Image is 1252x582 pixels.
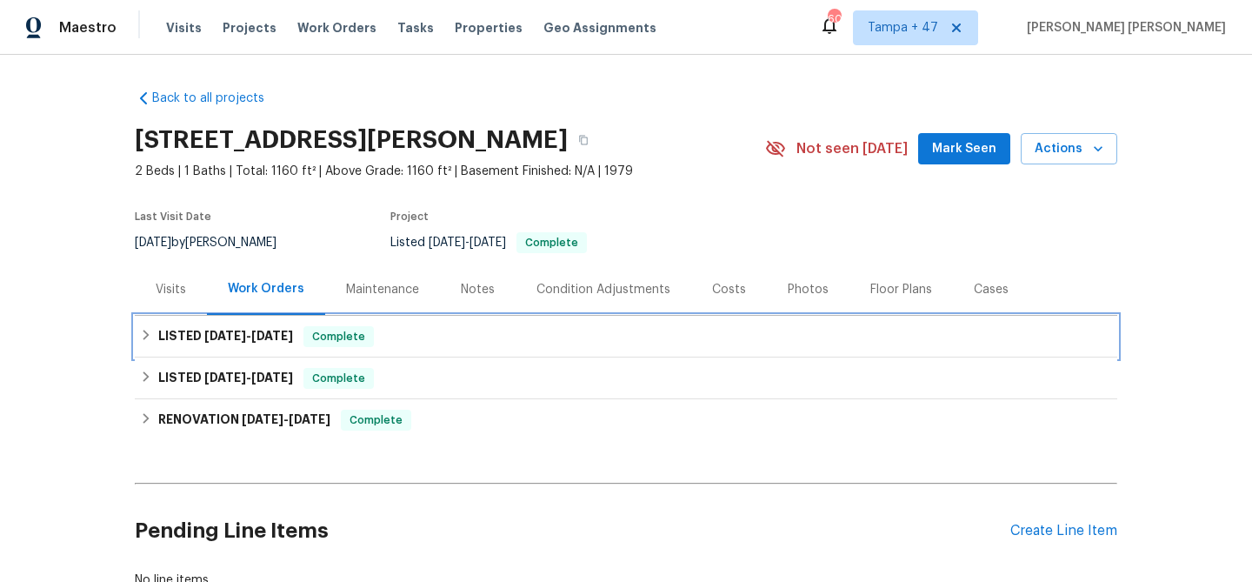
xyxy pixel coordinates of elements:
[135,316,1117,358] div: LISTED [DATE]-[DATE]Complete
[1035,138,1103,160] span: Actions
[870,281,932,298] div: Floor Plans
[918,133,1010,165] button: Mark Seen
[158,410,330,431] h6: RENOVATION
[242,413,330,425] span: -
[297,19,376,37] span: Work Orders
[135,90,302,107] a: Back to all projects
[289,413,330,425] span: [DATE]
[59,19,117,37] span: Maestro
[868,19,938,37] span: Tampa + 47
[204,371,246,384] span: [DATE]
[166,19,202,37] span: Visits
[158,326,293,347] h6: LISTED
[305,370,372,387] span: Complete
[135,399,1117,441] div: RENOVATION [DATE]-[DATE]Complete
[135,163,765,180] span: 2 Beds | 1 Baths | Total: 1160 ft² | Above Grade: 1160 ft² | Basement Finished: N/A | 1979
[156,281,186,298] div: Visits
[204,371,293,384] span: -
[796,140,908,157] span: Not seen [DATE]
[1021,133,1117,165] button: Actions
[251,330,293,342] span: [DATE]
[390,211,429,222] span: Project
[828,10,840,28] div: 603
[251,371,293,384] span: [DATE]
[135,211,211,222] span: Last Visit Date
[397,22,434,34] span: Tasks
[932,138,996,160] span: Mark Seen
[536,281,670,298] div: Condition Adjustments
[429,237,465,249] span: [DATE]
[543,19,656,37] span: Geo Assignments
[1010,523,1117,539] div: Create Line Item
[1020,19,1226,37] span: [PERSON_NAME] [PERSON_NAME]
[223,19,276,37] span: Projects
[135,232,297,253] div: by [PERSON_NAME]
[305,328,372,345] span: Complete
[204,330,293,342] span: -
[429,237,506,249] span: -
[204,330,246,342] span: [DATE]
[974,281,1009,298] div: Cases
[135,131,568,149] h2: [STREET_ADDRESS][PERSON_NAME]
[788,281,829,298] div: Photos
[135,237,171,249] span: [DATE]
[461,281,495,298] div: Notes
[518,237,585,248] span: Complete
[712,281,746,298] div: Costs
[469,237,506,249] span: [DATE]
[135,358,1117,399] div: LISTED [DATE]-[DATE]Complete
[228,280,304,298] div: Work Orders
[390,237,587,249] span: Listed
[346,281,419,298] div: Maintenance
[343,411,410,429] span: Complete
[455,19,523,37] span: Properties
[242,413,283,425] span: [DATE]
[135,491,1010,572] h2: Pending Line Items
[568,124,599,156] button: Copy Address
[158,368,293,389] h6: LISTED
